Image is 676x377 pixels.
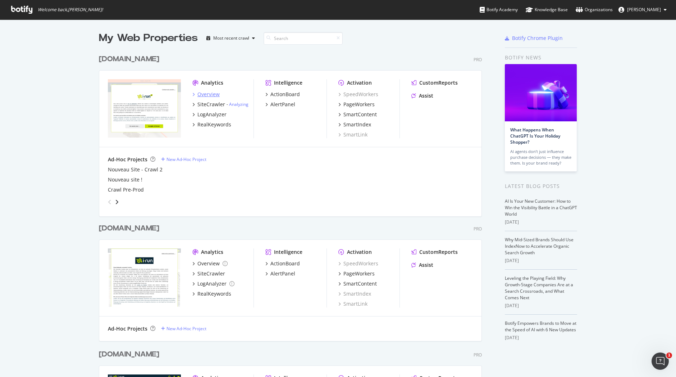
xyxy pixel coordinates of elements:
div: PageWorkers [343,101,375,108]
a: RealKeywords [192,290,231,297]
div: Overview [197,91,220,98]
a: SiteCrawler [192,270,225,277]
a: CustomReports [411,248,458,256]
div: SmartContent [343,280,377,287]
div: Intelligence [274,79,302,86]
iframe: Intercom live chat [652,353,669,370]
a: AI Is Your New Customer: How to Win the Visibility Battle in a ChatGPT World [505,198,577,217]
a: SmartLink [338,300,367,308]
div: PageWorkers [343,270,375,277]
div: Intelligence [274,248,302,256]
div: SiteCrawler [197,270,225,277]
div: Botify Chrome Plugin [512,35,563,42]
div: Analytics [201,248,223,256]
a: RealKeywords [192,121,231,128]
div: Pro [474,226,482,232]
input: Search [264,32,343,45]
div: [DATE] [505,219,577,225]
div: Botify news [505,54,577,62]
div: Knowledge Base [526,6,568,13]
a: New Ad-Hoc Project [161,156,206,162]
a: SmartContent [338,111,377,118]
a: AlertPanel [265,101,295,108]
a: Assist [411,261,433,269]
div: New Ad-Hoc Project [166,156,206,162]
div: Pro [474,352,482,358]
div: [DOMAIN_NAME] [99,349,159,360]
a: Overview [192,260,228,267]
a: SmartIndex [338,290,371,297]
a: PageWorkers [338,101,375,108]
a: SmartIndex [338,121,371,128]
div: ActionBoard [270,260,300,267]
a: [DOMAIN_NAME] [99,349,162,360]
div: [DOMAIN_NAME] [99,54,159,64]
div: Most recent crawl [213,36,249,40]
div: RealKeywords [197,121,231,128]
button: Most recent crawl [204,32,258,44]
div: My Web Properties [99,31,198,45]
div: SmartContent [343,111,377,118]
span: Welcome back, [PERSON_NAME] ! [38,7,103,13]
a: Assist [411,92,433,99]
div: angle-right [114,198,119,206]
div: - [227,101,248,107]
span: 1 [666,353,672,358]
a: ActionBoard [265,260,300,267]
a: CustomReports [411,79,458,86]
a: PageWorkers [338,270,375,277]
span: Sigu Marjorie [627,6,661,13]
a: SmartLink [338,131,367,138]
div: CustomReports [419,248,458,256]
a: Why Mid-Sized Brands Should Use IndexNow to Accelerate Organic Search Growth [505,237,574,256]
div: Analytics [201,79,223,86]
a: Leveling the Playing Field: Why Growth-Stage Companies Are at a Search Crossroads, and What Comes... [505,275,573,301]
a: SiteCrawler- Analyzing [192,101,248,108]
div: AlertPanel [270,101,295,108]
div: SpeedWorkers [338,260,378,267]
div: AlertPanel [270,270,295,277]
div: Nouveau site ! [108,176,142,183]
div: Assist [419,92,433,99]
div: [DOMAIN_NAME] [99,223,159,234]
a: New Ad-Hoc Project [161,326,206,332]
a: Overview [192,91,220,98]
img: i-run.fr [108,79,181,138]
a: Crawl Pre-Prod [108,186,144,193]
a: What Happens When ChatGPT Is Your Holiday Shopper? [510,127,560,145]
a: Botify Chrome Plugin [505,35,563,42]
div: Ad-Hoc Projects [108,156,147,163]
div: Overview [197,260,220,267]
div: LogAnalyzer [197,280,227,287]
img: i-run.de [108,248,181,307]
div: LogAnalyzer [197,111,227,118]
div: RealKeywords [197,290,231,297]
a: LogAnalyzer [192,280,234,287]
a: Nouveau Site - Crawl 2 [108,166,163,173]
div: CustomReports [419,79,458,86]
a: [DOMAIN_NAME] [99,54,162,64]
div: Organizations [576,6,613,13]
div: [DATE] [505,257,577,264]
div: Assist [419,261,433,269]
a: SmartContent [338,280,377,287]
a: LogAnalyzer [192,111,227,118]
div: [DATE] [505,302,577,309]
button: [PERSON_NAME] [613,4,672,15]
div: Botify Academy [480,6,518,13]
div: Activation [347,79,372,86]
div: SiteCrawler [197,101,225,108]
a: Analyzing [229,101,248,107]
a: AlertPanel [265,270,295,277]
img: What Happens When ChatGPT Is Your Holiday Shopper? [505,64,577,121]
div: SmartIndex [343,121,371,128]
div: Activation [347,248,372,256]
div: ActionBoard [270,91,300,98]
div: New Ad-Hoc Project [166,326,206,332]
div: Ad-Hoc Projects [108,325,147,332]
